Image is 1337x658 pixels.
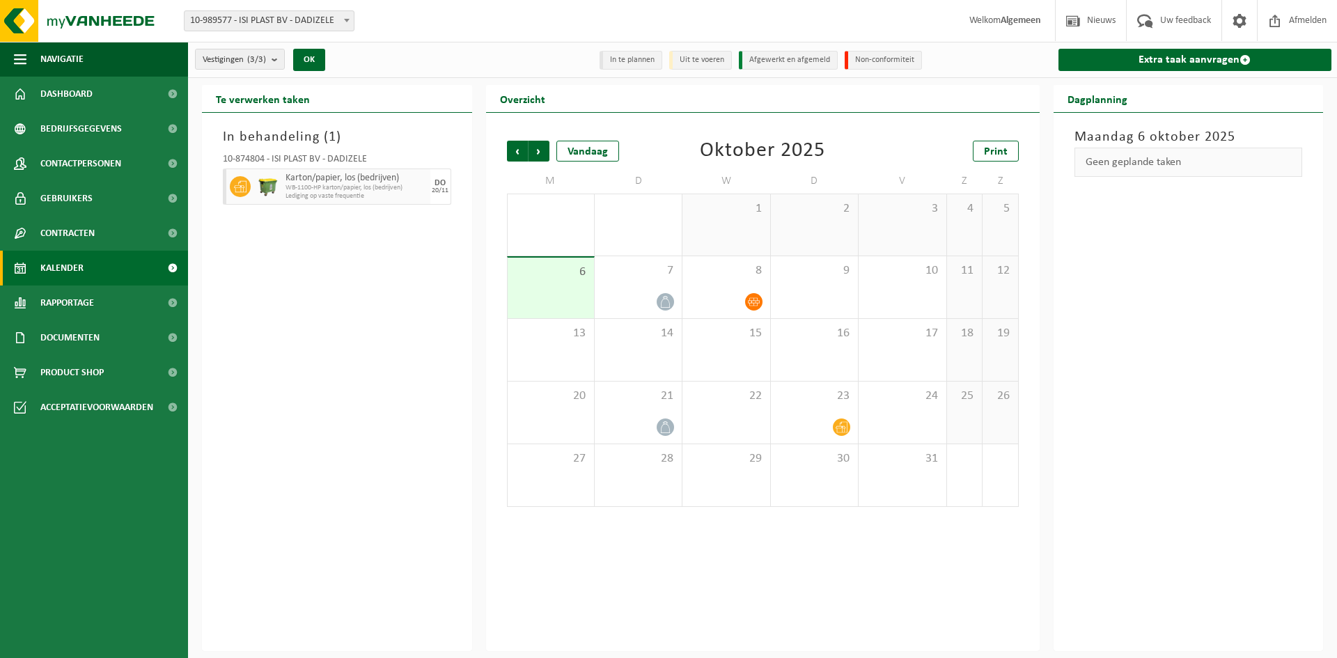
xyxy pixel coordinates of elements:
[40,77,93,111] span: Dashboard
[515,265,587,280] span: 6
[689,201,763,217] span: 1
[486,85,559,112] h2: Overzicht
[515,389,587,404] span: 20
[947,169,983,194] td: Z
[258,176,279,197] img: WB-1100-HPE-GN-50
[973,141,1019,162] a: Print
[778,201,851,217] span: 2
[40,251,84,285] span: Kalender
[689,326,763,341] span: 15
[866,451,939,467] span: 31
[689,389,763,404] span: 22
[990,326,1010,341] span: 19
[529,141,549,162] span: Volgende
[40,42,84,77] span: Navigatie
[286,192,427,201] span: Lediging op vaste frequentie
[1001,15,1041,26] strong: Algemeen
[845,51,922,70] li: Non-conformiteit
[203,49,266,70] span: Vestigingen
[329,130,336,144] span: 1
[700,141,825,162] div: Oktober 2025
[202,85,324,112] h2: Te verwerken taken
[954,326,975,341] span: 18
[7,627,233,658] iframe: chat widget
[954,389,975,404] span: 25
[223,155,451,169] div: 10-874804 - ISI PLAST BV - DADIZELE
[984,146,1008,157] span: Print
[515,326,587,341] span: 13
[507,141,528,162] span: Vorige
[286,184,427,192] span: WB-1100-HP karton/papier, los (bedrijven)
[1074,127,1303,148] h3: Maandag 6 oktober 2025
[286,173,427,184] span: Karton/papier, los (bedrijven)
[866,389,939,404] span: 24
[223,127,451,148] h3: In behandeling ( )
[602,451,675,467] span: 28
[866,263,939,279] span: 10
[40,355,104,390] span: Product Shop
[435,179,446,187] div: DO
[689,263,763,279] span: 8
[866,326,939,341] span: 17
[954,201,975,217] span: 4
[778,263,851,279] span: 9
[1058,49,1332,71] a: Extra taak aanvragen
[859,169,946,194] td: V
[990,263,1010,279] span: 12
[595,169,682,194] td: D
[990,389,1010,404] span: 26
[600,51,662,70] li: In te plannen
[739,51,838,70] li: Afgewerkt en afgemeld
[602,263,675,279] span: 7
[682,169,770,194] td: W
[866,201,939,217] span: 3
[1074,148,1303,177] div: Geen geplande taken
[184,10,354,31] span: 10-989577 - ISI PLAST BV - DADIZELE
[195,49,285,70] button: Vestigingen(3/3)
[1054,85,1141,112] h2: Dagplanning
[983,169,1018,194] td: Z
[40,181,93,216] span: Gebruikers
[40,146,121,181] span: Contactpersonen
[293,49,325,71] button: OK
[602,389,675,404] span: 21
[185,11,354,31] span: 10-989577 - ISI PLAST BV - DADIZELE
[689,451,763,467] span: 29
[954,263,975,279] span: 11
[515,451,587,467] span: 27
[778,326,851,341] span: 16
[40,216,95,251] span: Contracten
[556,141,619,162] div: Vandaag
[771,169,859,194] td: D
[432,187,448,194] div: 20/11
[40,320,100,355] span: Documenten
[778,389,851,404] span: 23
[669,51,732,70] li: Uit te voeren
[247,55,266,64] count: (3/3)
[40,390,153,425] span: Acceptatievoorwaarden
[990,201,1010,217] span: 5
[40,285,94,320] span: Rapportage
[778,451,851,467] span: 30
[602,326,675,341] span: 14
[40,111,122,146] span: Bedrijfsgegevens
[507,169,595,194] td: M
